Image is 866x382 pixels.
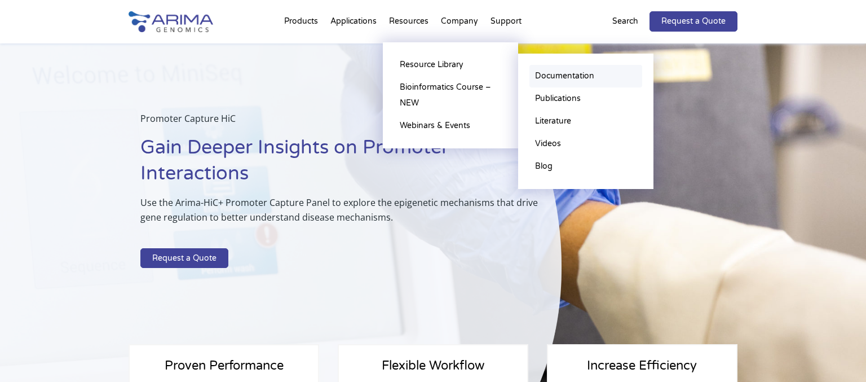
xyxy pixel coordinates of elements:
input: Capture Hi-C [3,172,10,179]
input: Genome Assembly [250,157,257,165]
input: Single-Cell Methyl-3C [3,216,10,223]
span: Proven Performance [165,358,284,373]
a: Request a Quote [140,248,228,269]
p: Promoter Capture HiC [140,111,550,135]
span: Hi-C [13,157,27,167]
a: Publications [529,87,642,110]
input: Epigenetics [250,187,257,194]
span: What is your area of interest? [247,139,346,150]
span: Epigenetics [260,186,298,196]
span: Structural Variant Discovery [260,216,354,226]
h1: Gain Deeper Insights on Promoter Interactions [140,135,550,195]
span: High Coverage Hi-C [13,186,78,196]
input: Other [3,260,10,267]
input: Other [250,231,257,238]
input: Library Prep [3,231,10,238]
span: Human Health [260,201,310,211]
span: Capture Hi-C [13,172,56,182]
a: Documentation [529,65,642,87]
span: Hi-C for FFPE [13,201,56,211]
span: Increase Efficiency [587,358,697,373]
img: Arima-Genomics-logo [129,11,213,32]
p: Search [612,14,638,29]
span: Flexible Workflow [382,358,484,373]
span: Last name [247,1,282,11]
input: Gene Regulation [250,172,257,179]
span: Arima Bioinformatics Platform [13,245,114,255]
input: Human Health [250,201,257,209]
span: Single-Cell Methyl-3C [13,216,83,226]
input: Hi-C [3,157,10,165]
a: Videos [529,133,642,155]
a: Webinars & Events [394,115,507,137]
input: Hi-C for FFPE [3,201,10,209]
span: Other [13,260,33,270]
a: Resource Library [394,54,507,76]
a: Blog [529,155,642,178]
input: Arima Bioinformatics Platform [3,245,10,253]
span: State [247,93,264,103]
input: High Coverage Hi-C [3,187,10,194]
span: Genome Assembly [260,157,322,167]
input: Structural Variant Discovery [250,216,257,223]
a: Bioinformatics Course – NEW [394,76,507,115]
span: Library Prep [13,230,54,240]
a: Literature [529,110,642,133]
span: Gene Regulation [260,172,315,182]
p: Use the Arima-HiC+ Promoter Capture Panel to explore the epigenetic mechanisms that drive gene re... [140,195,550,234]
span: Other [260,230,280,240]
a: Request a Quote [649,11,737,32]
